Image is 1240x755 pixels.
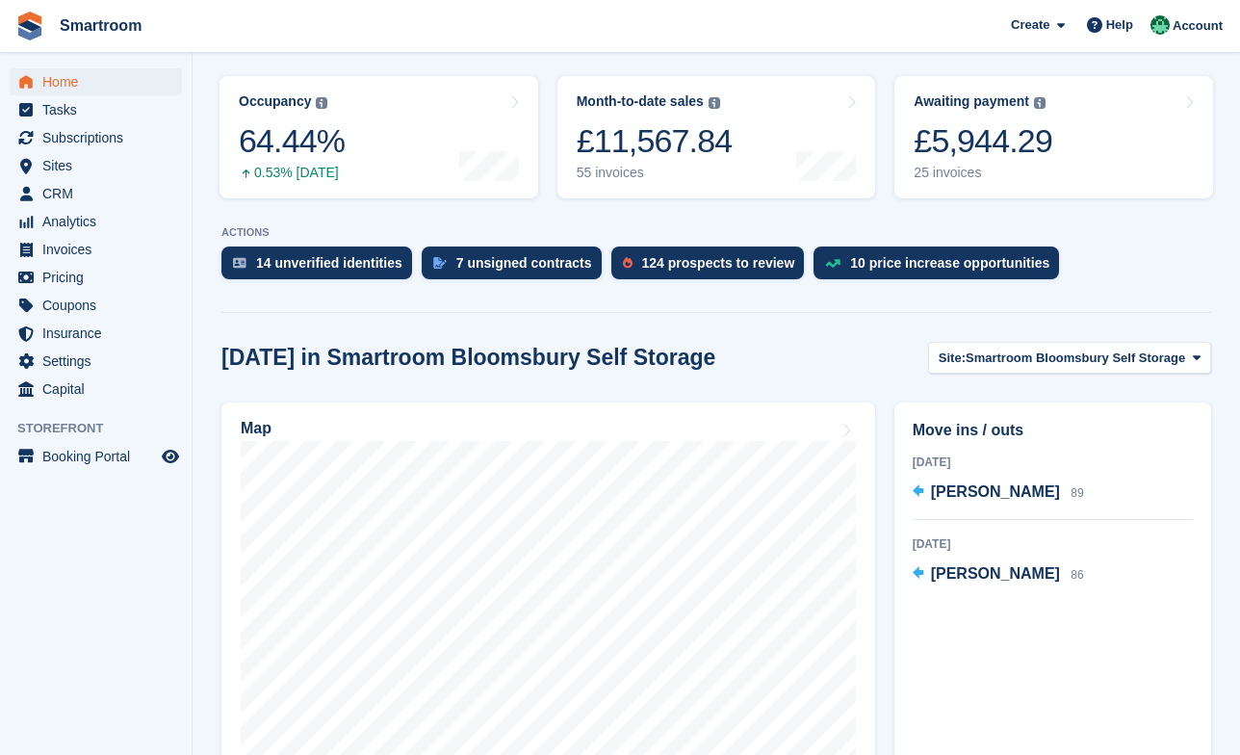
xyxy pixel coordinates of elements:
[239,93,311,110] div: Occupancy
[256,255,402,271] div: 14 unverified identities
[1106,15,1133,35] span: Help
[913,535,1193,553] div: [DATE]
[577,93,704,110] div: Month-to-date sales
[1071,486,1083,500] span: 89
[42,236,158,263] span: Invoices
[1071,568,1083,582] span: 86
[221,226,1211,239] p: ACTIONS
[10,376,182,403] a: menu
[913,562,1084,587] a: [PERSON_NAME] 86
[577,121,733,161] div: £11,567.84
[221,345,715,371] h2: [DATE] in Smartroom Bloomsbury Self Storage
[623,257,633,269] img: prospect-51fa495bee0391a8d652442698ab0144808aea92771e9ea1ae160a38d050c398.svg
[1034,97,1046,109] img: icon-info-grey-7440780725fd019a000dd9b08b2336e03edf1995a4989e88bcd33f0948082b44.svg
[10,68,182,95] a: menu
[239,121,345,161] div: 64.44%
[42,320,158,347] span: Insurance
[1173,16,1223,36] span: Account
[913,481,1084,506] a: [PERSON_NAME] 89
[159,445,182,468] a: Preview store
[914,121,1052,161] div: £5,944.29
[422,247,611,289] a: 7 unsigned contracts
[239,165,345,181] div: 0.53% [DATE]
[42,68,158,95] span: Home
[10,320,182,347] a: menu
[42,96,158,123] span: Tasks
[709,97,720,109] img: icon-info-grey-7440780725fd019a000dd9b08b2336e03edf1995a4989e88bcd33f0948082b44.svg
[42,208,158,235] span: Analytics
[914,93,1029,110] div: Awaiting payment
[42,264,158,291] span: Pricing
[10,292,182,319] a: menu
[42,292,158,319] span: Coupons
[10,208,182,235] a: menu
[433,257,447,269] img: contract_signature_icon-13c848040528278c33f63329250d36e43548de30e8caae1d1a13099fd9432cc5.svg
[42,348,158,375] span: Settings
[456,255,592,271] div: 7 unsigned contracts
[42,180,158,207] span: CRM
[52,10,149,41] a: Smartroom
[931,483,1060,500] span: [PERSON_NAME]
[15,12,44,40] img: stora-icon-8386f47178a22dfd0bd8f6a31ec36ba5ce8667c1dd55bd0f319d3a0aa187defe.svg
[966,349,1185,368] span: Smartroom Bloomsbury Self Storage
[221,247,422,289] a: 14 unverified identities
[1011,15,1049,35] span: Create
[233,257,246,269] img: verify_identity-adf6edd0f0f0b5bbfe63781bf79b02c33cf7c696d77639b501bdc392416b5a36.svg
[10,96,182,123] a: menu
[10,236,182,263] a: menu
[10,348,182,375] a: menu
[931,565,1060,582] span: [PERSON_NAME]
[914,165,1052,181] div: 25 invoices
[913,419,1193,442] h2: Move ins / outs
[42,152,158,179] span: Sites
[642,255,795,271] div: 124 prospects to review
[17,419,192,438] span: Storefront
[557,76,876,198] a: Month-to-date sales £11,567.84 55 invoices
[1150,15,1170,35] img: Jacob Gabriel
[316,97,327,109] img: icon-info-grey-7440780725fd019a000dd9b08b2336e03edf1995a4989e88bcd33f0948082b44.svg
[814,247,1069,289] a: 10 price increase opportunities
[928,342,1211,374] button: Site: Smartroom Bloomsbury Self Storage
[42,376,158,403] span: Capital
[10,180,182,207] a: menu
[10,264,182,291] a: menu
[577,165,733,181] div: 55 invoices
[850,255,1049,271] div: 10 price increase opportunities
[939,349,966,368] span: Site:
[825,259,840,268] img: price_increase_opportunities-93ffe204e8149a01c8c9dc8f82e8f89637d9d84a8eef4429ea346261dce0b2c0.svg
[10,152,182,179] a: menu
[894,76,1213,198] a: Awaiting payment £5,944.29 25 invoices
[913,454,1193,471] div: [DATE]
[10,124,182,151] a: menu
[42,124,158,151] span: Subscriptions
[241,420,271,437] h2: Map
[220,76,538,198] a: Occupancy 64.44% 0.53% [DATE]
[10,443,182,470] a: menu
[42,443,158,470] span: Booking Portal
[611,247,814,289] a: 124 prospects to review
